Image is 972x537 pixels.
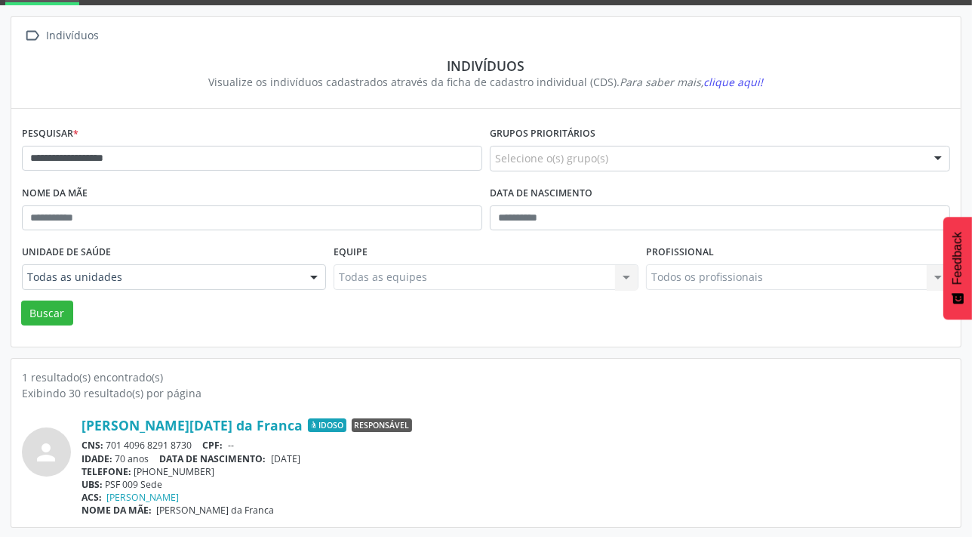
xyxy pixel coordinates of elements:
span: IDADE: [82,452,112,465]
button: Feedback - Mostrar pesquisa [943,217,972,319]
span: Feedback [951,232,964,285]
span: clique aqui! [704,75,764,89]
span: ACS: [82,491,102,504]
span: Selecione o(s) grupo(s) [495,150,608,166]
span: [DATE] [271,452,300,465]
div: 70 anos [82,452,950,465]
div: 701 4096 8291 8730 [82,439,950,452]
div: PSF 009 Sede [82,478,950,491]
a: [PERSON_NAME][DATE] da Franca [82,417,303,434]
label: Pesquisar [22,122,78,146]
div: 1 resultado(s) encontrado(s) [22,369,950,385]
label: Profissional [646,241,714,264]
div: Indivíduos [44,25,102,47]
span: DATA DE NASCIMENTO: [160,452,266,465]
span: [PERSON_NAME] da Franca [157,504,275,517]
span: Todas as unidades [27,270,295,285]
span: Idoso [308,418,346,432]
label: Unidade de saúde [22,241,111,264]
i: Para saber mais, [620,75,764,89]
button: Buscar [21,301,73,326]
label: Data de nascimento [490,182,592,205]
i: person [33,439,60,466]
div: Visualize os indivíduos cadastrados através da ficha de cadastro individual (CDS). [32,74,940,90]
span: CPF: [203,439,223,452]
span: -- [228,439,234,452]
span: UBS: [82,478,103,491]
span: NOME DA MÃE: [82,504,152,517]
i:  [22,25,44,47]
label: Equipe [334,241,368,264]
span: Responsável [352,418,412,432]
label: Nome da mãe [22,182,88,205]
a: [PERSON_NAME] [107,491,180,504]
div: Exibindo 30 resultado(s) por página [22,385,950,401]
div: Indivíduos [32,57,940,74]
a:  Indivíduos [22,25,102,47]
label: Grupos prioritários [490,122,595,146]
span: CNS: [82,439,103,452]
span: TELEFONE: [82,465,131,478]
div: [PHONE_NUMBER] [82,465,950,478]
